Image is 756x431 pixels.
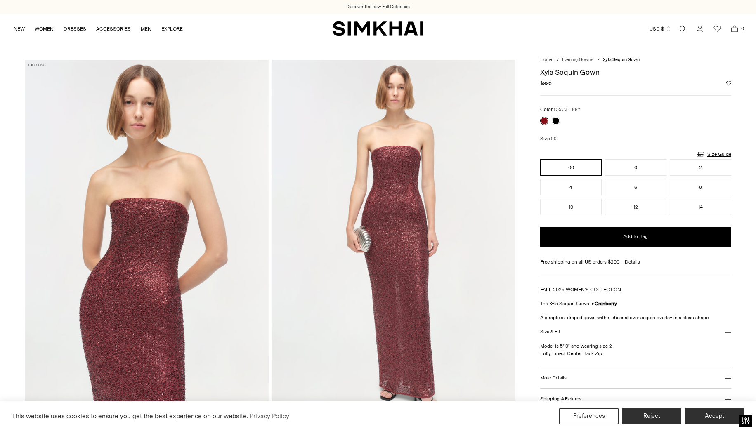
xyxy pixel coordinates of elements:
span: This website uses cookies to ensure you get the best experience on our website. [12,412,248,420]
a: DRESSES [64,20,86,38]
div: / [557,57,559,64]
button: Size & Fit [540,321,731,342]
span: Xyla Sequin Gown [603,57,640,62]
a: Discover the new Fall Collection [346,4,410,10]
button: Shipping & Returns [540,389,731,410]
button: 2 [670,159,731,176]
h3: More Details [540,375,566,381]
span: CRANBERRY [554,107,581,112]
button: 14 [670,199,731,215]
button: 00 [540,159,602,176]
span: 00 [551,136,557,141]
h1: Xyla Sequin Gown [540,68,731,76]
button: USD $ [650,20,671,38]
h3: Shipping & Returns [540,396,581,402]
a: EXPLORE [161,20,183,38]
button: 8 [670,179,731,195]
span: Add to Bag [623,233,648,240]
a: Home [540,57,552,62]
p: A strapless, draped gown with a sheer allover sequin overlay in a clean shape. [540,314,731,321]
div: / [598,57,600,64]
strong: Cranberry [595,301,617,306]
label: Color: [540,106,581,113]
img: Xyla Sequin Gown [25,60,268,425]
span: 0 [739,25,746,32]
a: Wishlist [709,21,725,37]
button: Reject [622,408,681,424]
a: SIMKHAI [333,21,423,37]
a: Size Guide [696,149,731,159]
a: Privacy Policy (opens in a new tab) [248,410,291,422]
a: Open cart modal [726,21,743,37]
button: Preferences [559,408,619,424]
button: Add to Wishlist [726,81,731,86]
div: Free shipping on all US orders $200+ [540,258,731,266]
img: Xyla Sequin Gown [272,60,515,425]
a: MEN [141,20,151,38]
a: NEW [14,20,25,38]
button: 10 [540,199,602,215]
button: 12 [605,199,666,215]
button: Add to Bag [540,227,731,247]
a: Details [625,258,640,266]
p: Model is 5'10" and wearing size 2 Fully Lined, Center Back Zip [540,342,731,357]
button: 6 [605,179,666,195]
label: Size: [540,135,557,143]
nav: breadcrumbs [540,57,731,64]
a: Evening Gowns [562,57,593,62]
span: $995 [540,80,552,87]
h3: Size & Fit [540,329,560,334]
p: The Xyla Sequin Gown in [540,300,731,307]
button: More Details [540,367,731,389]
button: 4 [540,179,602,195]
a: Go to the account page [692,21,708,37]
a: FALL 2025 WOMEN'S COLLECTION [540,287,621,292]
button: 0 [605,159,666,176]
button: Accept [685,408,744,424]
a: WOMEN [35,20,54,38]
a: ACCESSORIES [96,20,131,38]
a: Open search modal [674,21,691,37]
